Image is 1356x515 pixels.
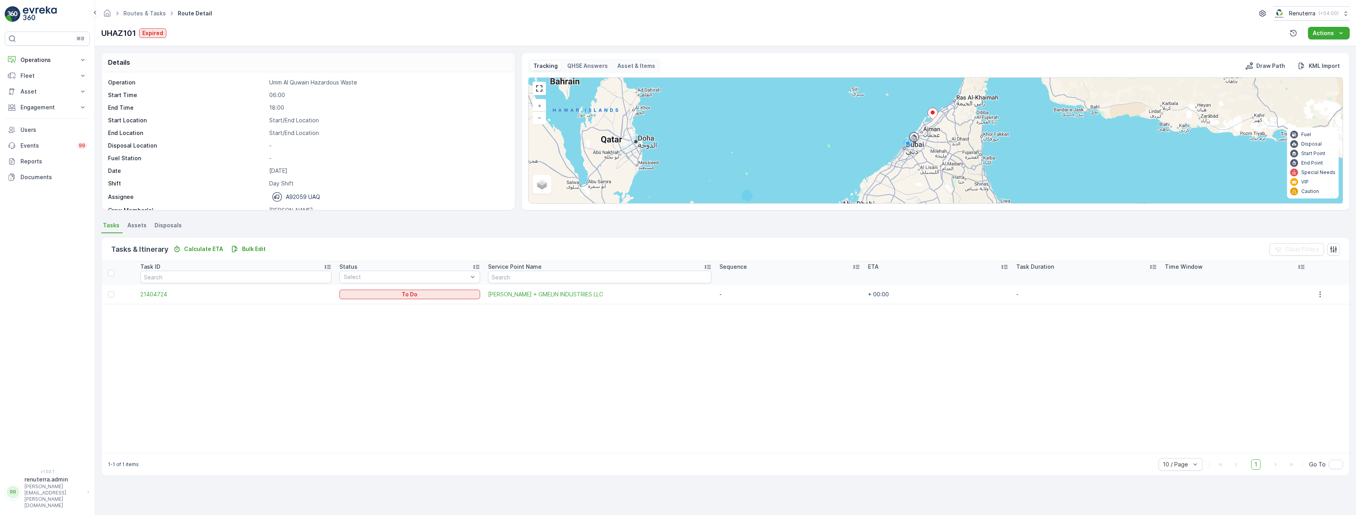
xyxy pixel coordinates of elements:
p: 06:00 [269,91,507,99]
p: Caution [1301,188,1319,195]
span: v 1.50.1 [5,469,90,474]
p: QHSE Answers [567,62,608,70]
p: Users [20,126,87,134]
p: Clear Filters [1285,245,1319,253]
p: Status [339,263,358,271]
p: Renuterra [1289,9,1315,17]
p: Select [344,273,468,281]
p: Asset [20,88,74,96]
p: ETA [868,263,879,271]
p: Date [108,167,266,175]
a: Routes & Tasks [123,10,166,17]
div: 0 [529,78,1343,203]
p: Shift [108,180,266,187]
p: Start Point [1301,150,1325,157]
a: Zoom In [533,100,545,112]
p: Reports [20,157,87,165]
p: Disposal Location [108,142,266,150]
p: Start/End Location [269,116,507,124]
a: Events99 [5,138,90,154]
p: 99 [79,142,85,149]
p: [DATE] [269,167,507,175]
button: Actions [1308,27,1350,39]
span: Tasks [103,221,119,229]
span: Assets [127,221,147,229]
a: View Fullscreen [533,82,545,94]
p: Operations [20,56,74,64]
td: + 00:00 [864,285,1013,304]
a: Layers [533,176,551,193]
p: Disposal [1301,141,1322,147]
p: Start Location [108,116,266,124]
p: - [269,142,507,150]
div: RR [7,486,19,498]
span: − [538,114,542,121]
p: UHAZ101 [101,27,136,39]
a: Reports [5,154,90,169]
button: Expired [139,28,166,38]
p: Draw Path [1256,62,1285,70]
p: [PERSON_NAME][EMAIL_ADDRESS][PERSON_NAME][DOMAIN_NAME] [24,483,84,509]
p: Fleet [20,72,74,80]
p: A92059 UAQ [286,193,320,201]
p: Special Needs [1301,169,1336,176]
p: 18:00 [269,104,507,112]
p: Tasks & Itinerary [111,244,168,255]
td: - [715,285,864,304]
a: Documents [5,169,90,185]
p: Events [20,142,73,150]
p: Start/End Location [269,129,507,137]
p: Bulk Edit [242,245,266,253]
p: Documents [20,173,87,181]
button: Operations [5,52,90,68]
a: Users [5,122,90,138]
p: VIP [1301,179,1309,185]
p: Expired [142,29,163,37]
button: Fleet [5,68,90,84]
img: logo_light-DOdMpM7g.png [23,6,57,22]
p: Crew Member(s) [108,206,266,214]
a: 21404724 [140,290,332,298]
p: End Point [1301,160,1323,166]
button: Calculate ETA [170,244,226,254]
img: Screenshot_2024-07-26_at_13.33.01.png [1274,9,1286,18]
p: ⌘B [76,36,84,42]
p: [PERSON_NAME] [269,206,507,214]
p: Day Shift [269,180,507,187]
button: Engagement [5,99,90,115]
p: End Time [108,104,266,112]
td: - [1012,285,1161,304]
span: + [538,102,541,109]
div: Toggle Row Selected [108,291,114,298]
p: Fuel [1301,131,1311,138]
p: Asset & Items [617,62,655,70]
p: Calculate ETA [184,245,223,253]
p: KML Import [1309,62,1340,70]
button: Draw Path [1242,61,1288,71]
p: 1-1 of 1 items [108,461,139,468]
span: 1 [1251,459,1261,470]
a: Homepage [103,12,112,19]
button: Asset [5,84,90,99]
span: [PERSON_NAME] + GMELIN INDUSTRIES LLC [488,290,712,298]
p: Time Window [1165,263,1203,271]
p: - [269,154,507,162]
p: End Location [108,129,266,137]
p: renuterra.admin [24,476,84,483]
span: Go To [1309,461,1326,468]
p: Details [108,58,130,67]
p: Umm Al Quwain Hazardous Waste [269,79,507,86]
p: Actions [1313,29,1334,37]
button: KML Import [1295,61,1343,71]
p: Task Duration [1016,263,1054,271]
p: Assignee [108,193,134,201]
p: To Do [402,290,417,298]
p: Start Time [108,91,266,99]
p: Tracking [533,62,558,70]
p: Operation [108,79,266,86]
p: Sequence [719,263,747,271]
p: Fuel Station [108,154,266,162]
input: Search [140,271,332,283]
p: Engagement [20,103,74,111]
